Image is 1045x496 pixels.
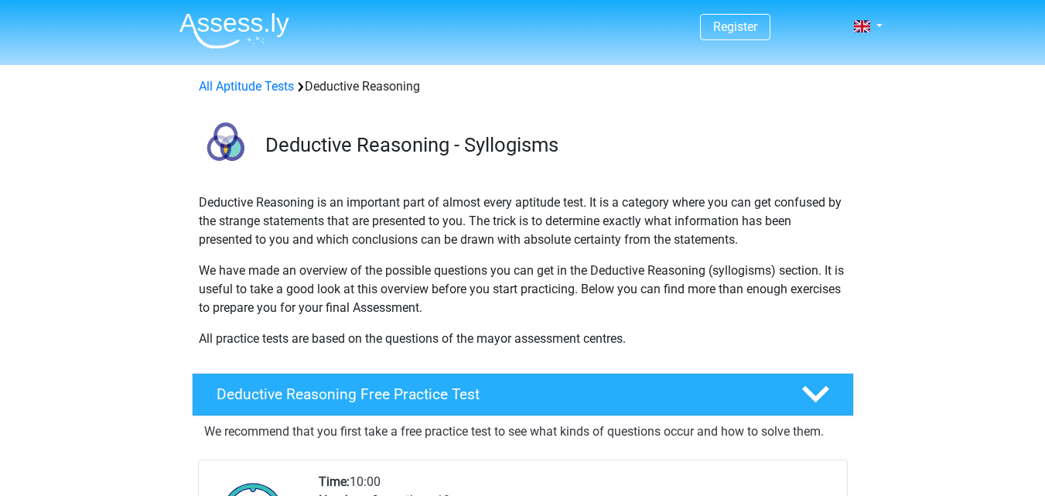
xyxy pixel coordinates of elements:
p: All practice tests are based on the questions of the mayor assessment centres. [199,330,847,348]
p: Deductive Reasoning is an important part of almost every aptitude test. It is a category where yo... [199,193,847,249]
div: Deductive Reasoning [193,77,853,96]
b: Time: [319,474,350,489]
a: Deductive Reasoning Free Practice Test [186,373,860,416]
img: Assessly [179,12,289,49]
a: Register [713,19,757,34]
h3: Deductive Reasoning - Syllogisms [265,133,842,157]
h4: Deductive Reasoning Free Practice Test [217,385,777,403]
p: We have made an overview of the possible questions you can get in the Deductive Reasoning (syllog... [199,262,847,317]
a: All Aptitude Tests [199,79,294,94]
p: We recommend that you first take a free practice test to see what kinds of questions occur and ho... [204,422,842,441]
img: deductive reasoning [193,115,258,180]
